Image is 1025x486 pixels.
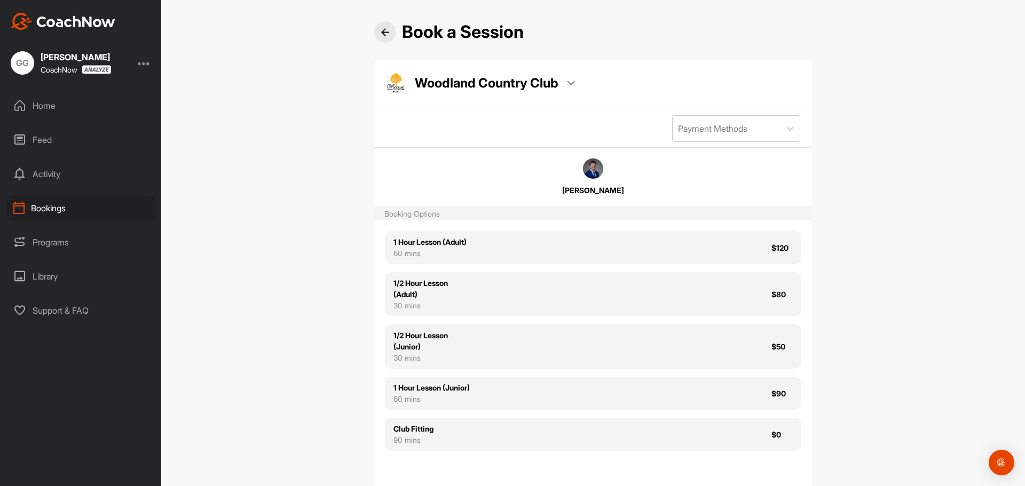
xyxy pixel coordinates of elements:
[6,92,156,119] div: Home
[6,195,156,221] div: Bookings
[381,28,389,36] img: Back
[567,81,575,86] img: dropdown_arrow
[393,423,433,434] div: Club Fitting
[41,53,112,61] div: [PERSON_NAME]
[82,65,112,74] img: CoachNow analyze
[393,382,470,393] div: 1 Hour Lesson (Junior)
[393,248,467,259] div: 60 mins
[771,341,793,352] div: $50
[6,161,156,187] div: Activity
[771,242,793,253] div: $120
[402,22,524,43] h2: Book a Session
[393,393,470,404] div: 60 mins
[6,229,156,256] div: Programs
[393,277,470,300] div: 1/2 Hour Lesson (Adult)
[11,13,115,30] img: CoachNow
[415,74,558,92] p: Woodland Country Club
[393,330,470,352] div: 1/2 Hour Lesson (Junior)
[771,289,793,300] div: $80
[384,208,440,219] div: Booking Options
[771,429,793,440] div: $0
[989,450,1014,475] div: Open Intercom Messenger
[393,434,433,445] div: 90 mins
[41,65,112,74] div: CoachNow
[385,73,406,94] img: facility_logo
[407,185,779,196] div: [PERSON_NAME]
[393,236,467,248] div: 1 Hour Lesson (Adult)
[393,300,470,311] div: 30 mins
[583,158,603,179] img: square_f9d5e847d164d08ac1fe376756cb4a47.jpg
[6,263,156,290] div: Library
[678,122,747,135] div: Payment Methods
[771,388,793,399] div: $90
[11,51,34,75] div: GG
[393,352,470,363] div: 30 mins
[6,126,156,153] div: Feed
[6,297,156,324] div: Support & FAQ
